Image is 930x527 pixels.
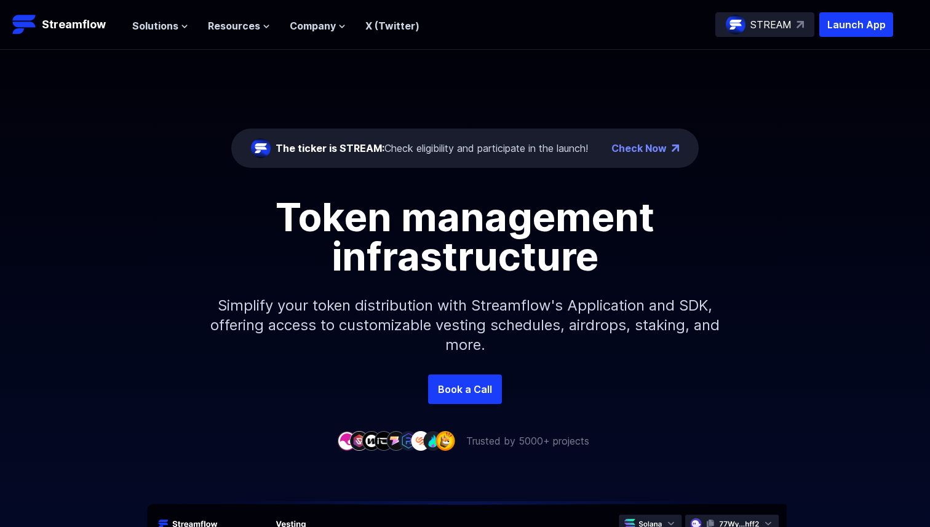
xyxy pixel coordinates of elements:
button: Resources [208,18,270,33]
img: company-5 [386,431,406,450]
span: Resources [208,18,260,33]
img: Streamflow Logo [12,12,37,37]
img: company-6 [399,431,418,450]
p: Streamflow [42,16,106,33]
p: Simplify your token distribution with Streamflow's Application and SDK, offering access to custom... [201,276,729,374]
button: Launch App [819,12,893,37]
h1: Token management infrastructure [188,197,742,276]
img: company-7 [411,431,431,450]
img: streamflow-logo-circle.png [251,138,271,158]
a: Book a Call [428,374,502,404]
img: streamflow-logo-circle.png [726,15,745,34]
a: Check Now [611,141,667,156]
p: Trusted by 5000+ projects [466,434,589,448]
img: top-right-arrow.svg [797,21,804,28]
img: company-1 [337,431,357,450]
button: Company [290,18,346,33]
a: Streamflow [12,12,120,37]
img: company-8 [423,431,443,450]
button: Solutions [132,18,188,33]
img: company-3 [362,431,381,450]
p: STREAM [750,17,792,32]
img: company-4 [374,431,394,450]
span: Solutions [132,18,178,33]
div: Check eligibility and participate in the launch! [276,141,588,156]
img: company-9 [435,431,455,450]
span: Company [290,18,336,33]
a: STREAM [715,12,814,37]
img: company-2 [349,431,369,450]
span: The ticker is STREAM: [276,142,384,154]
img: top-right-arrow.png [672,145,679,152]
a: X (Twitter) [365,20,419,32]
